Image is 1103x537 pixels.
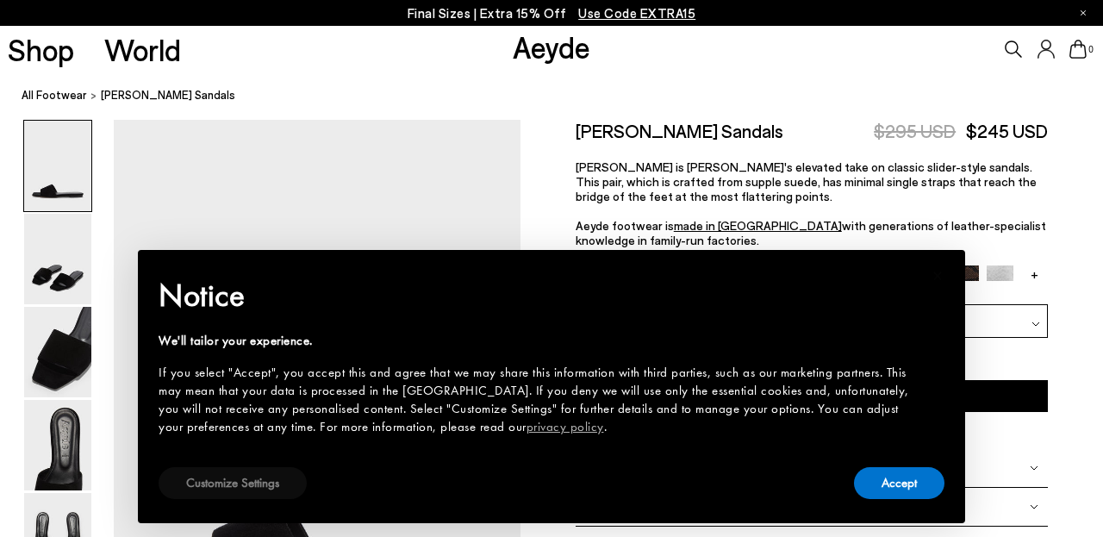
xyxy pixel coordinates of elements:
img: svg%3E [1031,320,1040,328]
h2: [PERSON_NAME] Sandals [576,120,783,141]
img: svg%3E [1030,464,1038,472]
span: × [932,262,944,289]
img: Anna Suede Sandals - Image 2 [24,214,91,304]
button: Accept [854,467,944,499]
a: made in [GEOGRAPHIC_DATA] [674,218,842,233]
div: We'll tailor your experience. [159,332,917,350]
p: [PERSON_NAME] is [PERSON_NAME]'s elevated take on classic slider-style sandals. This pair, which ... [576,159,1048,203]
p: Final Sizes | Extra 15% Off [408,3,696,24]
a: privacy policy [527,418,604,435]
img: svg%3E [1030,503,1038,511]
a: Aeyde [513,28,590,65]
h2: Notice [159,273,917,318]
span: Navigate to /collections/ss25-final-sizes [578,5,695,21]
nav: breadcrumb [22,72,1103,120]
img: Anna Suede Sandals - Image 4 [24,400,91,490]
a: All Footwear [22,86,87,104]
div: If you select "Accept", you accept this and agree that we may share this information with third p... [159,364,917,436]
a: 0 [1069,40,1087,59]
img: Anna Suede Sandals - Image 1 [24,121,91,211]
img: Anna Suede Sandals - Image 3 [24,307,91,397]
a: World [104,34,181,65]
a: + [1021,265,1048,281]
span: [PERSON_NAME] Sandals [101,86,235,104]
button: Customize Settings [159,467,307,499]
span: $245 USD [966,120,1048,141]
span: 0 [1087,45,1095,54]
span: $295 USD [874,120,956,141]
button: Close this notice [917,255,958,297]
p: Aeyde footwear is with generations of leather-specialist knowledge in family-run factories. [576,218,1048,247]
a: Shop [8,34,74,65]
